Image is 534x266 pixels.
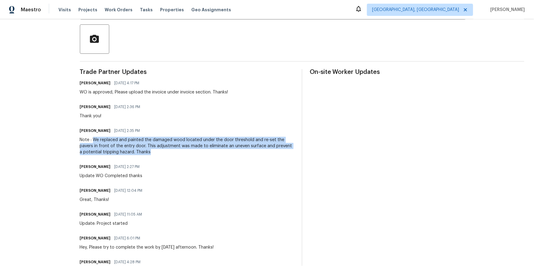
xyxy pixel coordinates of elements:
[80,220,146,227] div: Update: Project started
[114,128,140,134] span: [DATE] 2:35 PM
[80,259,111,265] h6: [PERSON_NAME]
[80,173,144,179] div: Update WO Completed thanks
[80,188,111,194] h6: [PERSON_NAME]
[21,7,41,13] span: Maestro
[114,235,140,241] span: [DATE] 6:01 PM
[80,244,214,250] div: Hey, Please try to complete the work by [DATE] afternoon. Thanks!
[80,104,111,110] h6: [PERSON_NAME]
[80,69,294,75] span: Trade Partner Updates
[114,211,142,217] span: [DATE] 11:05 AM
[114,164,140,170] span: [DATE] 2:27 PM
[114,104,140,110] span: [DATE] 2:36 PM
[114,80,140,86] span: [DATE] 4:17 PM
[78,7,97,13] span: Projects
[80,137,294,155] div: Note : We replaced and painted the damaged wood located under the door threshold and re-set the p...
[80,211,111,217] h6: [PERSON_NAME]
[80,113,144,119] div: Thank you!
[310,69,524,75] span: On-site Worker Updates
[58,7,71,13] span: Visits
[80,164,111,170] h6: [PERSON_NAME]
[80,235,111,241] h6: [PERSON_NAME]
[80,128,111,134] h6: [PERSON_NAME]
[80,80,111,86] h6: [PERSON_NAME]
[105,7,133,13] span: Work Orders
[160,7,184,13] span: Properties
[80,197,146,203] div: Great, Thanks!
[191,7,231,13] span: Geo Assignments
[488,7,525,13] span: [PERSON_NAME]
[80,89,228,95] div: WO is approved, Please upload the invoice under invoice section. Thanks!
[140,8,153,12] span: Tasks
[114,188,143,194] span: [DATE] 12:04 PM
[372,7,459,13] span: [GEOGRAPHIC_DATA], [GEOGRAPHIC_DATA]
[114,259,141,265] span: [DATE] 4:28 PM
